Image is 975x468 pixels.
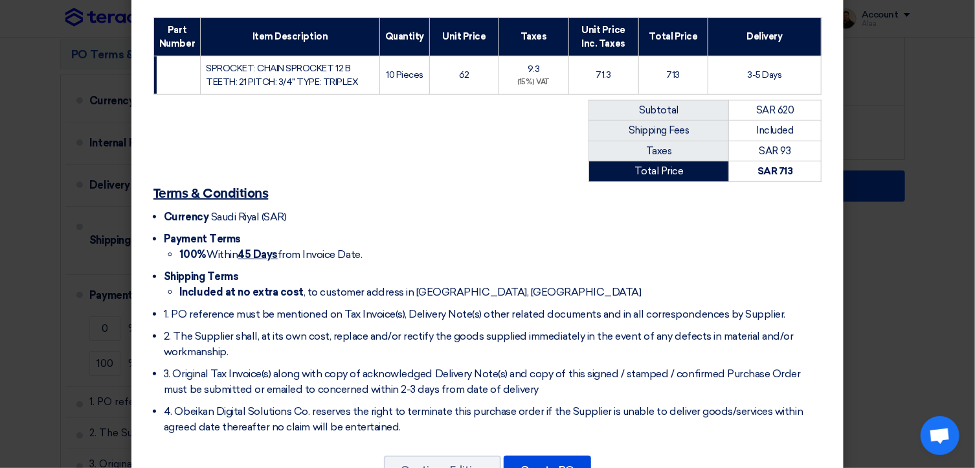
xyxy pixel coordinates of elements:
td: Shipping Fees [589,121,729,141]
span: SPROCKET: CHAIN SPROCKET 12 B TEETH: 21 PITCH: 3/4" TYPE: TRIPLEX [206,63,358,88]
li: 2. The Supplier shall, at its own cost, replace and/or rectify the goods supplied immediately in ... [164,329,822,360]
div: Open chat [921,416,959,455]
span: Currency [164,211,208,223]
td: Taxes [589,141,729,161]
u: Terms & Conditions [153,187,268,200]
strong: SAR 713 [757,165,793,177]
span: Within from Invoice Date. [179,248,362,261]
div: (15%) VAT [504,77,563,88]
td: SAR 620 [729,100,822,121]
li: , to customer address in [GEOGRAPHIC_DATA], [GEOGRAPHIC_DATA] [179,285,822,300]
span: Payment Terms [164,233,241,245]
span: 62 [459,69,469,80]
span: SAR 93 [759,145,791,157]
span: 9.3 [528,64,540,75]
th: Taxes [499,18,568,56]
th: Total Price [638,18,708,56]
li: 3. Original Tax Invoice(s) along with copy of acknowledged Delivery Note(s) and copy of this sign... [164,366,822,397]
strong: Included at no extra cost [179,286,304,298]
span: Shipping Terms [164,270,238,283]
td: Total Price [589,161,729,182]
th: Item Description [201,18,380,56]
td: Subtotal [589,100,729,121]
u: 45 Days [238,248,278,261]
span: Included [757,124,794,136]
th: Unit Price Inc. Taxes [568,18,638,56]
th: Quantity [379,18,429,56]
span: Saudi Riyal (SAR) [211,211,287,223]
span: 713 [666,69,680,80]
span: 3-5 Days [747,69,781,80]
th: Delivery [708,18,821,56]
li: 4. Obeikan Digital Solutions Co. reserves the right to terminate this purchase order if the Suppl... [164,404,822,435]
th: Part Number [154,18,201,56]
span: 10 Pieces [386,69,423,80]
th: Unit Price [430,18,499,56]
strong: 100% [179,248,207,261]
span: 71.3 [596,69,611,80]
li: 1. PO reference must be mentioned on Tax Invoice(s), Delivery Note(s) other related documents and... [164,307,822,322]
